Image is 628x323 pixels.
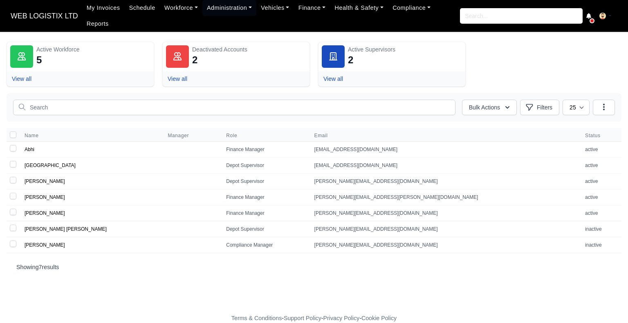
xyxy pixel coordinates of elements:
a: [GEOGRAPHIC_DATA] [25,163,76,168]
a: [PERSON_NAME] [25,242,65,248]
td: [PERSON_NAME][EMAIL_ADDRESS][DOMAIN_NAME] [310,205,580,221]
td: [PERSON_NAME][EMAIL_ADDRESS][DOMAIN_NAME] [310,237,580,253]
td: Depot Supervisor [221,221,309,237]
td: [PERSON_NAME][EMAIL_ADDRESS][DOMAIN_NAME] [310,174,580,189]
button: Name [25,132,45,139]
a: [PERSON_NAME] [25,210,65,216]
td: Finance Manager [221,142,309,158]
a: View all [12,76,31,82]
div: 5 [36,53,42,67]
span: Manager [168,132,189,139]
button: Filters [520,100,559,115]
td: [PERSON_NAME][EMAIL_ADDRESS][PERSON_NAME][DOMAIN_NAME] [310,189,580,205]
a: Cookie Policy [361,315,397,321]
a: View all [168,76,187,82]
a: [PERSON_NAME] [25,178,65,184]
td: [EMAIL_ADDRESS][DOMAIN_NAME] [310,142,580,158]
td: active [580,158,621,174]
a: Terms & Conditions [231,315,282,321]
a: Abhi [25,147,34,152]
a: WEB LOGISTIX LTD [7,8,82,24]
td: inactive [580,237,621,253]
span: Role [226,132,237,139]
td: active [580,205,621,221]
div: Active Supervisors [348,45,462,53]
button: Role [226,132,244,139]
td: active [580,142,621,158]
td: [EMAIL_ADDRESS][DOMAIN_NAME] [310,158,580,174]
div: 2 [348,53,353,67]
p: Showing results [16,263,612,271]
input: Search... [460,8,583,24]
span: Name [25,132,38,139]
span: 7 [39,264,42,270]
td: inactive [580,221,621,237]
a: Reports [82,16,113,32]
span: Status [585,132,617,139]
button: Manager [168,132,195,139]
a: View all [323,76,343,82]
a: [PERSON_NAME] [25,194,65,200]
div: 2 [192,53,197,67]
td: Finance Manager [221,205,309,221]
span: Email [314,132,575,139]
td: Finance Manager [221,189,309,205]
div: Active Workforce [36,45,150,53]
div: - - - [81,314,547,323]
td: [PERSON_NAME][EMAIL_ADDRESS][DOMAIN_NAME] [310,221,580,237]
td: active [580,189,621,205]
a: [PERSON_NAME] [PERSON_NAME] [25,226,107,232]
a: Privacy Policy [323,315,360,321]
button: Bulk Actions [462,100,517,115]
div: Deactivated Accounts [192,45,306,53]
a: Support Policy [284,315,321,321]
td: active [580,174,621,189]
td: Depot Supervisor [221,158,309,174]
input: Search [13,100,455,115]
td: Depot Supervisor [221,174,309,189]
td: Compliance Manager [221,237,309,253]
